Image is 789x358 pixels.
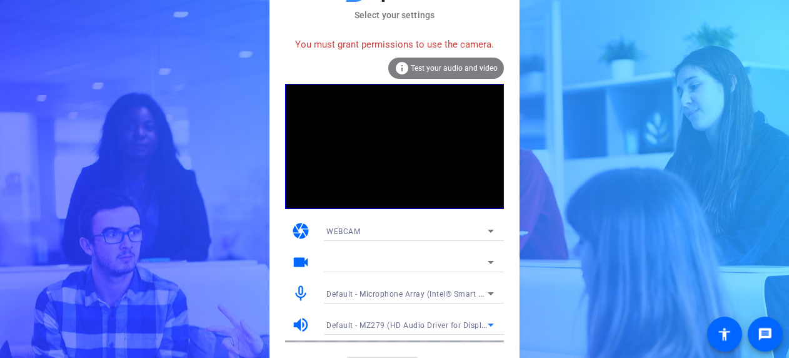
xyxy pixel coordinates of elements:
mat-icon: message [758,327,773,342]
mat-icon: volume_up [291,315,310,334]
mat-icon: accessibility [717,327,732,342]
span: Default - MZ279 (HD Audio Driver for Display Audio) [326,320,517,330]
mat-icon: mic_none [291,284,310,303]
mat-icon: camera [291,222,310,240]
span: Test your audio and video [411,64,498,73]
span: WEBCAM [326,227,360,236]
span: Default - Microphone Array (Intel® Smart Sound Technology for Digital Microphones) [326,289,636,299]
mat-icon: videocam [291,253,310,272]
mat-icon: info [394,61,410,76]
mat-card-subtitle: Select your settings [269,8,520,22]
div: You must grant permissions to use the camera. [285,31,504,58]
